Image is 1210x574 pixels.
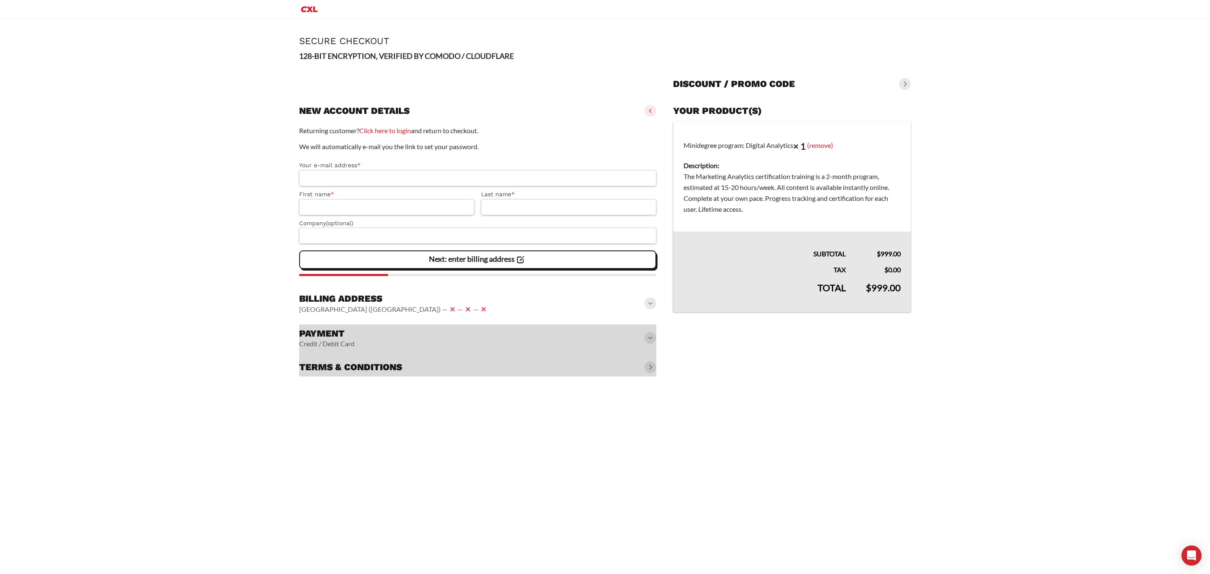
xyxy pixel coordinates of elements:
[884,266,888,274] span: $
[866,282,901,293] bdi: 999.00
[1181,545,1202,566] div: Open Intercom Messenger
[673,259,856,275] th: Tax
[299,304,489,314] vaadin-horizontal-layout: [GEOGRAPHIC_DATA] ([GEOGRAPHIC_DATA]) — — —
[326,220,353,226] span: (optional)
[877,250,901,258] bdi: 999.00
[299,293,489,305] h3: Billing address
[299,36,911,46] h1: Secure Checkout
[299,190,474,199] label: First name
[684,160,901,171] dt: Description:
[673,78,795,90] h3: Discount / promo code
[673,275,856,312] th: Total
[299,219,656,228] label: Company
[299,141,656,152] p: We will automatically e-mail you the link to set your password.
[299,250,656,269] vaadin-button: Next: enter billing address
[684,171,901,215] dd: The Marketing Analytics certification training is a 2-month program, estimated at 15-20 hours/wee...
[481,190,656,199] label: Last name
[807,141,833,149] a: (remove)
[793,140,806,152] strong: × 1
[884,266,901,274] bdi: 0.00
[866,282,871,293] span: $
[299,51,514,61] strong: 128-BIT ENCRYPTION, VERIFIED BY COMODO / CLOUDFLARE
[299,125,656,136] p: Returning customer? and return to checkout.
[673,122,911,232] td: Minidegree program: Digital Analytics
[673,232,856,259] th: Subtotal
[359,126,411,134] a: Click here to login
[299,161,656,170] label: Your e-mail address
[877,250,881,258] span: $
[299,105,410,117] h3: New account details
